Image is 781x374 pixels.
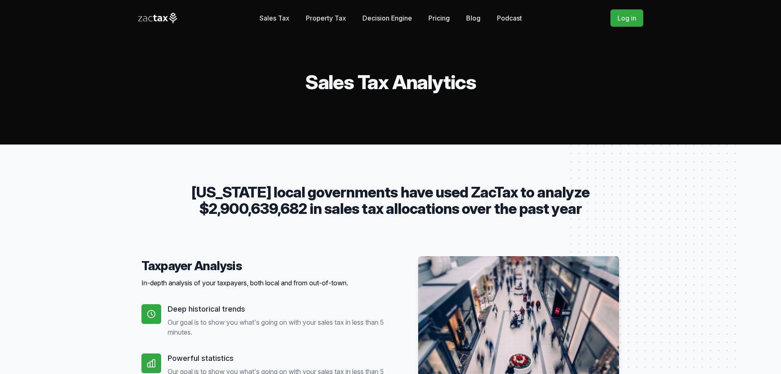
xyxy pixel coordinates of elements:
a: Pricing [428,10,450,26]
h5: Deep historical trends [168,304,384,314]
p: Our goal is to show you what's going on with your sales tax in less than 5 minutes. [168,317,384,337]
a: Sales Tax [260,10,289,26]
h4: Taxpayer Analysis [141,258,384,273]
a: Decision Engine [362,10,412,26]
p: [US_STATE] local governments have used ZacTax to analyze $2,900,639,682 in sales tax allocations ... [168,184,614,217]
a: Podcast [497,10,522,26]
a: Property Tax [306,10,346,26]
a: Log in [610,9,643,27]
h2: Sales Tax Analytics [138,72,643,92]
a: Blog [466,10,480,26]
h5: Powerful statistics [168,353,384,363]
p: In-depth analysis of your taxpayers, both local and from out-of-town. [141,278,384,288]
